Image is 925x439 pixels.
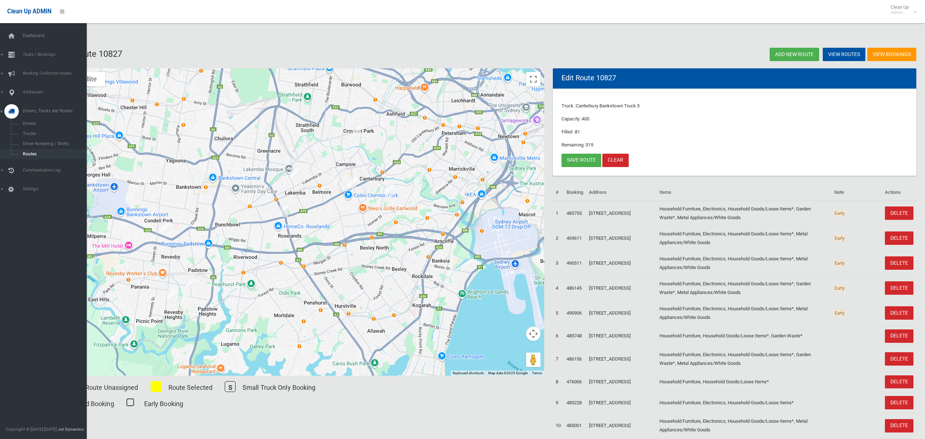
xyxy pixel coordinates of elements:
td: 486156 [564,346,586,371]
td: [STREET_ADDRESS] [586,251,657,276]
th: Note [831,184,882,201]
td: 485228 [564,392,586,413]
span: Communication Log [21,168,87,173]
td: 10 [553,413,564,438]
div: 3 Viking Street, CAMPSIE NSW 2194 [345,174,360,192]
td: 8 [553,371,564,392]
span: Addresses [21,90,87,95]
th: Address [586,184,657,201]
a: DELETE [885,231,913,245]
td: Household Furniture, Electronics, Household Goods/Loose Items*, Garden Waste*, Metal Appliances/W... [657,346,831,371]
p: Capacity : [562,115,908,123]
div: 2 Pomroy Avenue, EARLWOOD NSW 2206 [411,171,426,189]
a: Save route [562,154,601,167]
td: [STREET_ADDRESS] [586,201,657,226]
p: Early Booking [144,398,183,410]
td: [STREET_ADDRESS] [586,325,657,346]
td: [STREET_ADDRESS] [586,301,657,325]
td: 5 [553,301,564,325]
th: # [553,184,564,201]
div: 39 Hampton Street, CROYDON PARK NSW 2133 [349,122,364,140]
td: 469611 [564,226,586,251]
td: Household Furniture, Household Goods/Loose Items* [657,371,831,392]
button: Toggle fullscreen view [526,72,541,86]
span: Map data ©2025 Google [488,371,528,375]
td: 6 [553,325,564,346]
td: Household Furniture, Electronics, Household Goods/Loose Items*, Metal Appliances/White Goods [657,226,831,251]
th: Items [657,184,831,201]
td: 490511 [564,251,586,276]
td: 476006 [564,371,586,392]
header: Edit Route 10827 [553,71,625,85]
td: [STREET_ADDRESS] [586,392,657,413]
span: 81 [575,129,580,135]
td: 485755 [564,201,586,226]
td: 4 [553,276,564,301]
span: Booking Collection Issues [21,71,87,76]
td: 7 [553,346,564,371]
span: Tasks / Bookings [21,52,87,57]
span: Driver Rostering / Shifts [21,141,81,146]
p: Oversized Booking [60,398,114,410]
p: Route Unassigned [85,382,138,393]
td: 1 [553,201,564,226]
span: Routes [21,152,81,157]
div: 279A The River Road, REVESBY NSW 2212 [164,286,178,304]
td: 485001 [564,413,586,438]
a: View Bookings [867,48,916,61]
p: Route Selected [168,382,212,393]
p: Truck : [562,102,908,110]
td: [STREET_ADDRESS] [586,226,657,251]
span: Clean Up [887,4,916,15]
small: Admin [891,10,909,15]
p: Small Truck Only Booking [242,382,315,393]
button: Map camera controls [526,327,541,341]
a: DELETE [885,352,913,366]
td: Household Furniture, Electronics, Household Goods/Loose Items* [657,392,831,413]
td: [STREET_ADDRESS] [586,371,657,392]
a: DELETE [885,281,913,295]
strong: Jet Dynamics [58,427,84,432]
a: DELETE [885,329,913,343]
button: Keyboard shortcuts [453,371,484,376]
span: Copyright © [DATE]-[DATE] [6,427,57,432]
span: 400 [582,116,589,122]
td: Household Furniture, Electronics, Household Goods/Loose Items*, Garden Waste*, Metal Appliances/W... [657,276,831,301]
th: Booking [564,184,586,201]
a: DELETE [885,306,913,320]
span: Drivers [21,121,81,126]
div: 30 Wangee Road, LAKEMBA NSW 2195 [288,164,302,182]
span: Early [834,285,845,291]
td: [STREET_ADDRESS] [586,413,657,438]
h2: Edit route: Route 10827 [32,49,470,59]
span: Early [834,235,845,241]
span: Early [834,260,845,266]
a: Add new route [770,48,819,61]
div: 69 Richmond Street, EARLWOOD NSW 2206 [382,181,396,199]
p: Remaining : [562,141,908,149]
th: Actions [882,184,916,201]
a: Clear [602,154,629,167]
td: 490906 [564,301,586,325]
td: 485748 [564,325,586,346]
td: 9 [553,392,564,413]
td: Household Furniture, Electronics, Household Goods/Loose Items*, Metal Appliances/White Goods [657,413,831,438]
td: Household Furniture, Household Goods/Loose Items*, Garden Waste* [657,325,831,346]
td: 486145 [564,276,586,301]
a: DELETE [885,419,913,432]
span: Settings [21,187,87,192]
a: View Routes [823,48,865,61]
a: DELETE [885,256,913,270]
p: Filled : [562,128,908,136]
span: Dashboard [21,33,87,38]
div: 1 Stephenson Street, ROSELANDS NSW 2196 [276,202,291,220]
td: [STREET_ADDRESS] [586,276,657,301]
span: 319 [586,142,593,148]
td: Household Furniture, Electronics, Household Goods/Loose Items*, Garden Waste*, Metal Appliances/W... [657,201,831,226]
span: Early [834,310,845,316]
div: 54 Milperra Road, REVESBY NSW 2212 [158,219,172,237]
a: DELETE [885,206,913,220]
span: S [225,381,236,392]
span: Trucks [21,131,81,136]
span: Drivers, Trucks and Routes [21,108,87,114]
